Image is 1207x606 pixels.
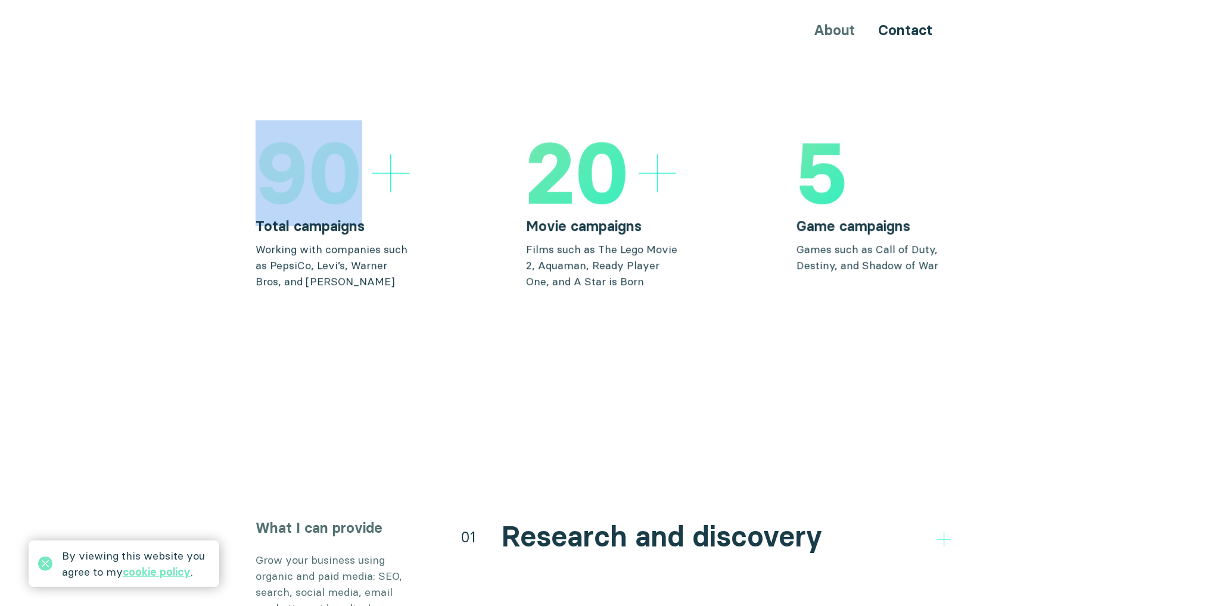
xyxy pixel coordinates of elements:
[878,21,932,39] a: Contact
[501,520,822,554] h2: Research and discovery
[797,241,951,273] p: Games such as Call of Duty, Destiny, and Shadow of War
[526,216,681,236] h3: Movie campaigns
[797,216,951,236] h3: Game campaigns
[62,548,210,580] div: By viewing this website you agree to my .
[256,241,410,289] p: Working with companies such as PepsiCo, Levi’s, Warner Bros, and [PERSON_NAME]
[526,241,681,289] p: Films such as The Lego Movie 2, Aquaman, Ready Player One, and A Star is Born
[797,130,848,216] h5: 5
[256,518,410,538] h3: What I can provide
[123,565,191,579] a: cookie policy
[256,130,362,216] h5: 90
[526,130,629,216] h5: 20
[461,526,476,548] div: 01
[256,216,410,236] h3: Total campaigns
